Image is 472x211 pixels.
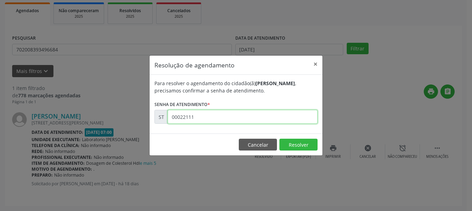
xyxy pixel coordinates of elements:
[239,139,277,151] button: Cancelar
[309,56,322,73] button: Close
[154,99,210,110] label: Senha de atendimento
[154,60,235,70] h5: Resolução de agendamento
[279,139,318,151] button: Resolver
[154,80,318,94] div: Para resolver o agendamento do cidadão(ã) , precisamos confirmar a senha de atendimento.
[255,80,295,87] b: [PERSON_NAME]
[154,110,168,124] div: ST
